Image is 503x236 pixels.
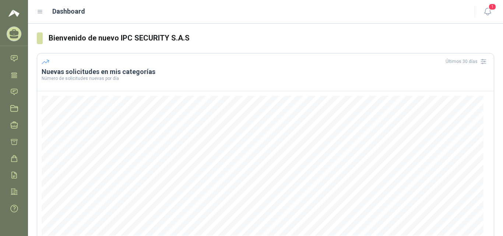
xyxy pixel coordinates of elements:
h3: Bienvenido de nuevo IPC SECURITY S.A.S [49,32,494,44]
p: Número de solicitudes nuevas por día [42,76,489,81]
button: 1 [481,5,494,18]
div: Últimos 30 días [446,56,489,67]
h3: Nuevas solicitudes en mis categorías [42,67,489,76]
h1: Dashboard [52,6,85,17]
img: Logo peakr [8,9,20,18]
span: 1 [488,3,496,10]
